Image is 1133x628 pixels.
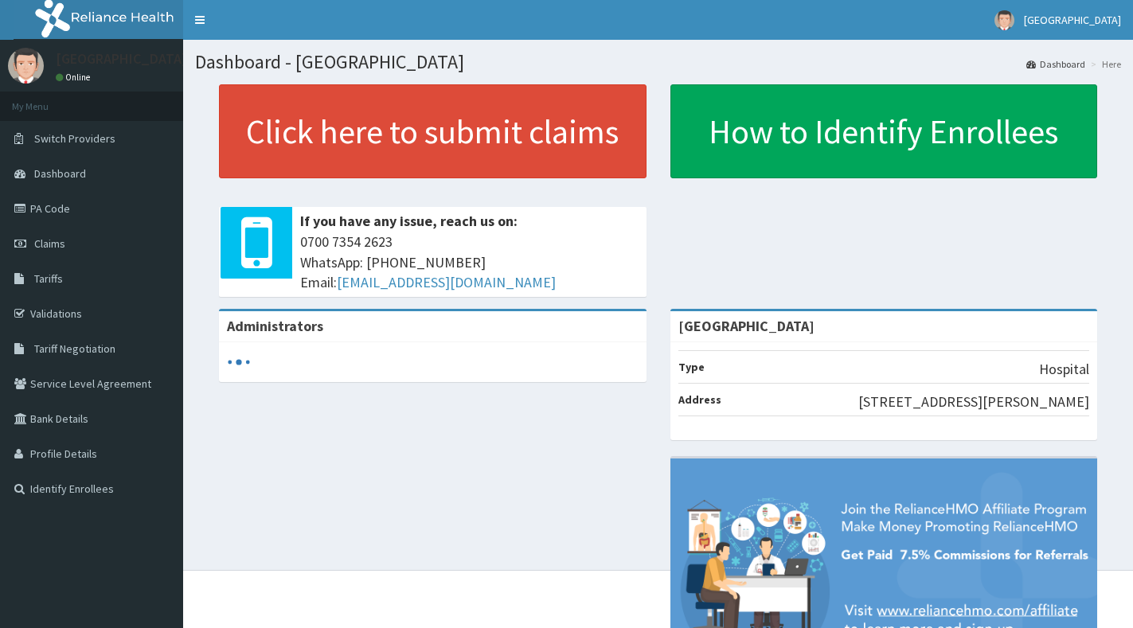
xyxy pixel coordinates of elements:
a: How to Identify Enrollees [670,84,1098,178]
li: Here [1087,57,1121,71]
a: Click here to submit claims [219,84,647,178]
span: [GEOGRAPHIC_DATA] [1024,13,1121,27]
span: 0700 7354 2623 WhatsApp: [PHONE_NUMBER] Email: [300,232,639,293]
p: [STREET_ADDRESS][PERSON_NAME] [858,392,1089,412]
span: Tariffs [34,271,63,286]
strong: [GEOGRAPHIC_DATA] [678,317,815,335]
span: Dashboard [34,166,86,181]
p: [GEOGRAPHIC_DATA] [56,52,187,66]
img: User Image [994,10,1014,30]
a: Online [56,72,94,83]
svg: audio-loading [227,350,251,374]
a: Dashboard [1026,57,1085,71]
b: Address [678,392,721,407]
b: Type [678,360,705,374]
b: Administrators [227,317,323,335]
p: Hospital [1039,359,1089,380]
b: If you have any issue, reach us on: [300,212,518,230]
img: User Image [8,48,44,84]
span: Switch Providers [34,131,115,146]
h1: Dashboard - [GEOGRAPHIC_DATA] [195,52,1121,72]
a: [EMAIL_ADDRESS][DOMAIN_NAME] [337,273,556,291]
span: Tariff Negotiation [34,341,115,356]
span: Claims [34,236,65,251]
